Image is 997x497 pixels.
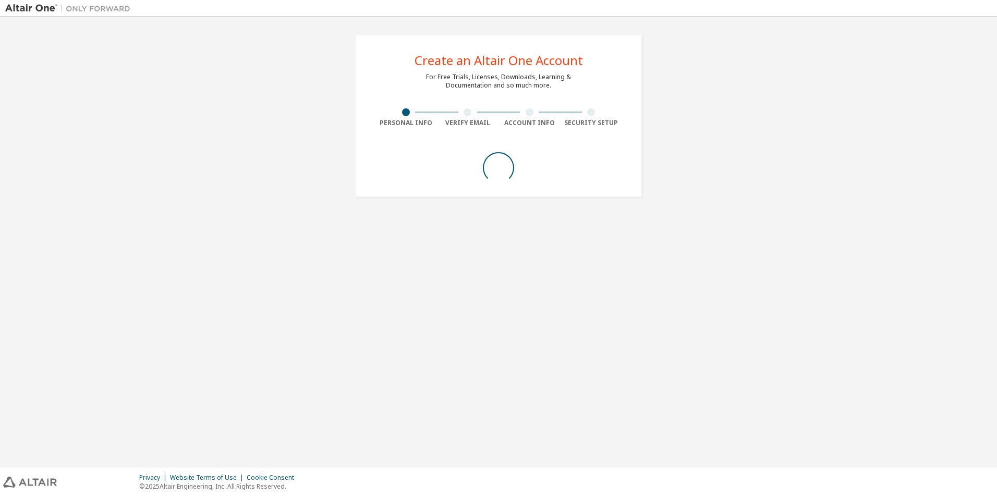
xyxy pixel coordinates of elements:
[170,474,247,482] div: Website Terms of Use
[498,119,561,127] div: Account Info
[561,119,623,127] div: Security Setup
[5,3,136,14] img: Altair One
[415,54,583,67] div: Create an Altair One Account
[247,474,300,482] div: Cookie Consent
[426,73,571,90] div: For Free Trials, Licenses, Downloads, Learning & Documentation and so much more.
[139,474,170,482] div: Privacy
[437,119,499,127] div: Verify Email
[3,477,57,488] img: altair_logo.svg
[375,119,437,127] div: Personal Info
[139,482,300,491] p: © 2025 Altair Engineering, Inc. All Rights Reserved.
